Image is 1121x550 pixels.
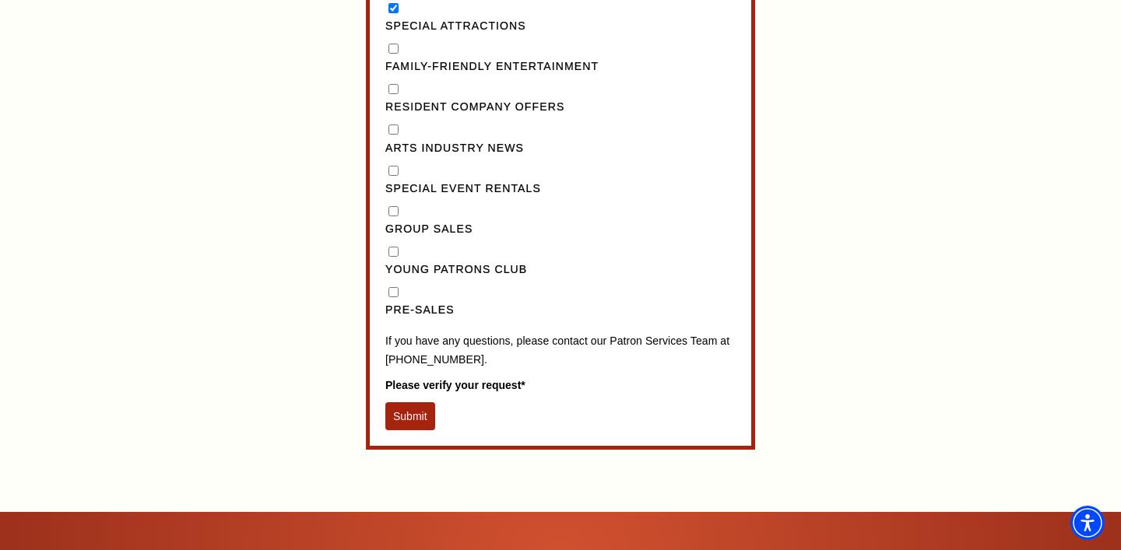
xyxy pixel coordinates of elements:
label: Family-Friendly Entertainment [385,58,736,76]
div: Accessibility Menu [1070,506,1105,540]
label: Group Sales [385,220,736,239]
label: Pre-Sales [385,301,736,320]
p: If you have any questions, please contact our Patron Services Team at [PHONE_NUMBER]. [385,332,736,369]
label: Special Event Rentals [385,180,736,198]
label: Resident Company Offers [385,98,736,117]
label: Please verify your request* [385,377,736,394]
label: Young Patrons Club [385,261,736,279]
label: Special Attractions [385,17,736,36]
label: Arts Industry News [385,139,736,158]
button: Submit [385,402,435,430]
